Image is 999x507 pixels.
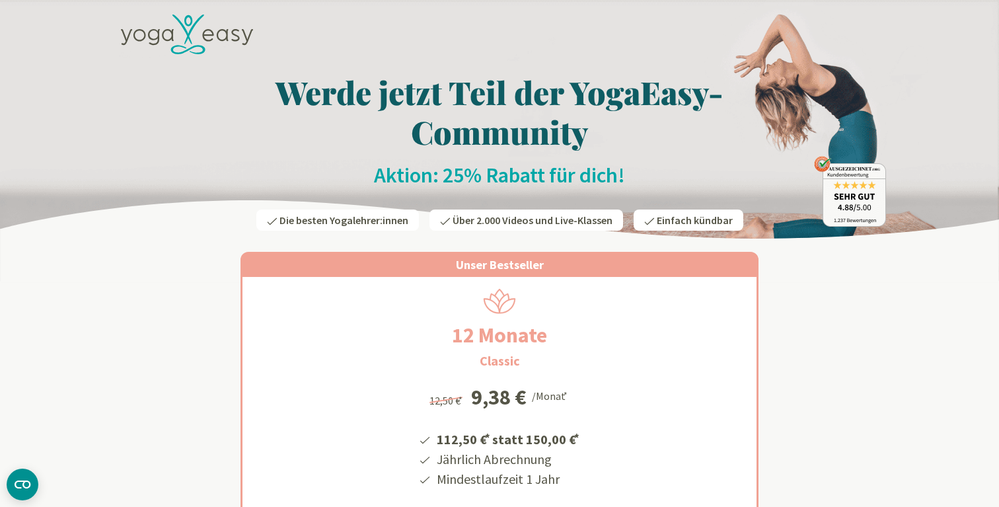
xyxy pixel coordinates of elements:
[420,319,579,351] h2: 12 Monate
[435,449,581,469] li: Jährlich Abrechnung
[814,156,886,227] img: ausgezeichnet_badge.png
[7,469,38,500] button: CMP-Widget öffnen
[456,257,544,272] span: Unser Bestseller
[429,394,464,407] span: 12,50 €
[657,214,733,227] span: Einfach kündbar
[435,469,581,489] li: Mindestlaufzeit 1 Jahr
[113,162,886,188] h2: Aktion: 25% Rabatt für dich!
[471,387,527,408] div: 9,38 €
[453,214,612,227] span: Über 2.000 Videos und Live-Klassen
[532,387,570,404] div: /Monat
[480,351,520,371] h3: Classic
[113,72,886,151] h1: Werde jetzt Teil der YogaEasy-Community
[435,427,581,449] li: 112,50 € statt 150,00 €
[279,214,408,227] span: Die besten Yogalehrer:innen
